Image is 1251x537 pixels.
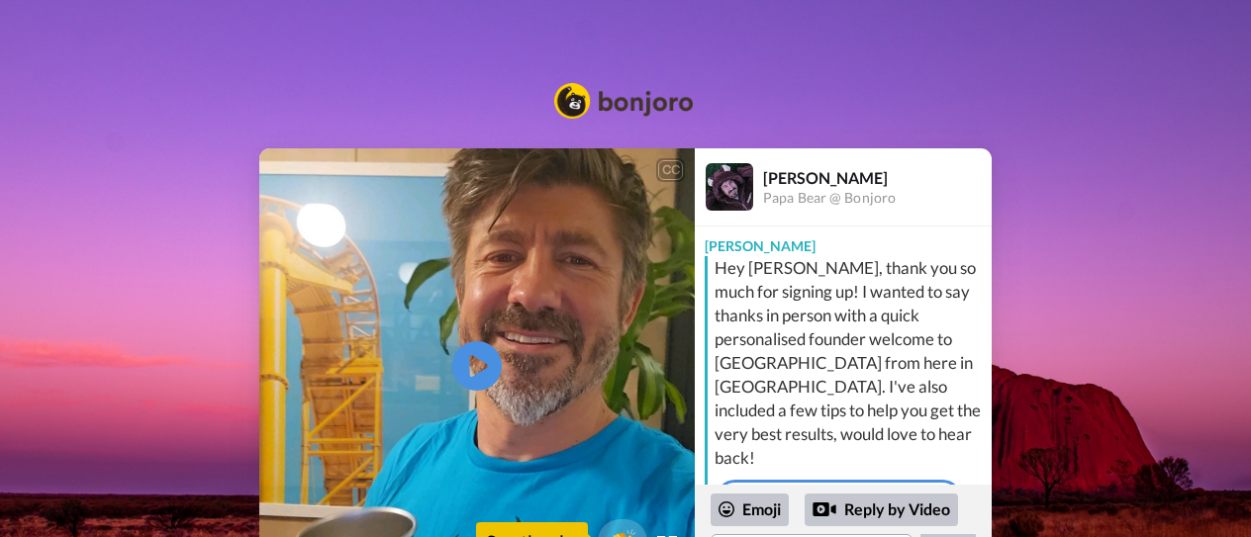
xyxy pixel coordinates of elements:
[711,493,789,525] div: Emoji
[715,256,987,470] div: Hey [PERSON_NAME], thank you so much for signing up! I wanted to say thanks in person with a quic...
[763,190,991,207] div: Papa Bear @ Bonjoro
[715,480,963,521] a: Book a free product demo
[695,226,992,256] div: [PERSON_NAME]
[706,163,753,211] img: Profile Image
[658,160,683,180] div: CC
[763,168,991,187] div: [PERSON_NAME]
[813,497,836,521] div: Reply by Video
[554,83,693,119] img: Bonjoro Logo
[805,493,958,527] div: Reply by Video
